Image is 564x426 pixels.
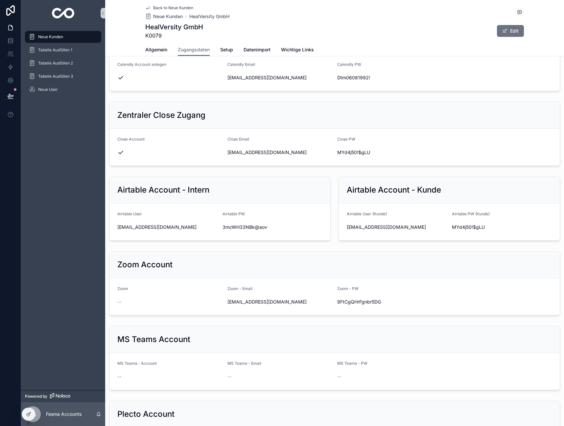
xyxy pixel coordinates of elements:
[117,286,128,291] span: Zoom
[452,211,490,216] span: Airtable PW (Kunde)
[38,47,72,53] span: Tabelle Ausfüllen 1
[337,299,442,305] span: 9FtCgQHrFgnbr5DG
[21,26,105,104] div: scrollable content
[38,34,63,40] span: Neue Kunden
[145,5,193,11] a: Back to Neue Kunden
[337,137,355,142] span: Close PW
[347,211,387,216] span: Airtable User (Kunde)
[227,286,252,291] span: Zoom - Email
[497,25,524,37] button: Edit
[337,62,361,67] span: Calendly PW
[117,409,175,419] h2: Plecto Account
[25,44,101,56] a: Tabelle Ausfüllen 1
[46,411,82,417] p: Fesma Accounts
[452,224,552,230] span: MYd4j50!$gLU
[117,224,217,230] span: [EMAIL_ADDRESS][DOMAIN_NAME]
[117,373,121,380] span: --
[220,46,233,53] span: Setup
[223,211,245,216] span: Airtable PW
[117,110,205,120] h2: Zentraler Close Zugang
[117,185,209,195] h2: Airtable Account - Intern
[117,299,121,305] span: --
[153,5,193,11] span: Back to Neue Kunden
[145,32,203,40] span: K0079
[38,74,73,79] span: Tabelle Ausfüllen 3
[25,84,101,95] a: Neue User
[337,373,341,380] span: --
[337,361,367,366] span: MS Teams - PW
[21,390,105,402] a: Powered by
[145,44,167,57] a: Allgemein
[281,46,314,53] span: Wichtige Links
[117,211,142,216] span: Airtable User
[244,44,270,57] a: Datenimport
[223,224,322,230] span: 3mcWH33NBk@aov
[117,334,190,345] h2: MS Teams Account
[178,46,210,53] span: Zugangsdaten
[153,13,183,20] span: Neue Kunden
[244,46,270,53] span: Datenimport
[347,185,441,195] h2: Airtable Account - Kunde
[38,61,73,66] span: Tabelle Ausfüllen 2
[117,137,145,142] span: Close Account
[25,70,101,82] a: Tabelle Ausfüllen 3
[347,224,447,230] span: [EMAIL_ADDRESS][DOMAIN_NAME]
[25,57,101,69] a: Tabelle Ausfüllen 2
[117,62,166,67] span: Calendly Account anlegen
[227,373,231,380] span: --
[227,149,332,156] span: [EMAIL_ADDRESS][DOMAIN_NAME]
[337,74,442,81] span: Dtm06081992!
[117,259,173,270] h2: Zoom Account
[227,62,255,67] span: Calendly Email
[227,299,332,305] span: [EMAIL_ADDRESS][DOMAIN_NAME]
[52,8,75,18] img: App logo
[145,13,183,20] a: Neue Kunden
[145,46,167,53] span: Allgemein
[337,149,442,156] span: MYd4j50!$gLU
[145,22,203,32] h1: HealVersity GmbH
[25,394,47,399] span: Powered by
[178,44,210,56] a: Zugangsdaten
[281,44,314,57] a: Wichtige Links
[227,137,249,142] span: Close Email
[227,74,332,81] span: [EMAIL_ADDRESS][DOMAIN_NAME]
[227,361,261,366] span: MS Teams - Email
[117,361,157,366] span: MS Teams - Account
[189,13,229,20] a: HealVersity GmbH
[38,87,58,92] span: Neue User
[337,286,359,291] span: Zoom - PW
[25,31,101,43] a: Neue Kunden
[220,44,233,57] a: Setup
